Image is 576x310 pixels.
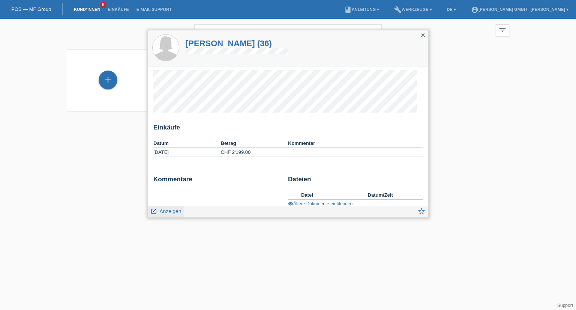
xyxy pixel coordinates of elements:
[420,32,426,38] i: close
[186,39,288,48] a: [PERSON_NAME] (36)
[443,7,460,12] a: DE ▾
[150,208,157,215] i: launch
[104,7,132,12] a: Einkäufe
[467,7,572,12] a: account_circle[PERSON_NAME] GmbH - [PERSON_NAME] ▾
[417,208,426,217] a: star_border
[159,208,181,214] span: Anzeigen
[417,207,426,215] i: star_border
[153,176,282,187] h2: Kommentare
[288,176,423,187] h2: Dateien
[70,7,104,12] a: Kund*innen
[368,191,412,200] th: Datum/Zeit
[11,6,51,12] a: POS — MF Group
[288,139,423,148] th: Kommentar
[153,148,221,157] td: [DATE]
[221,139,288,148] th: Betrag
[288,201,352,206] a: visibilityÄltere Dokumente einblenden
[340,7,383,12] a: bookAnleitung ▾
[390,7,436,12] a: buildWerkzeuge ▾
[344,6,352,14] i: book
[498,26,507,34] i: filter_list
[369,29,378,38] i: close
[194,24,382,42] input: Suche...
[471,6,478,14] i: account_circle
[394,6,402,14] i: build
[133,7,175,12] a: E-Mail Support
[153,124,423,135] h2: Einkäufe
[99,74,117,86] div: Kund*in hinzufügen
[153,139,221,148] th: Datum
[288,201,293,206] i: visibility
[557,303,573,308] a: Support
[150,206,181,215] a: launch Anzeigen
[100,2,106,8] span: 6
[301,191,368,200] th: Datei
[221,148,288,157] td: CHF 2'199.00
